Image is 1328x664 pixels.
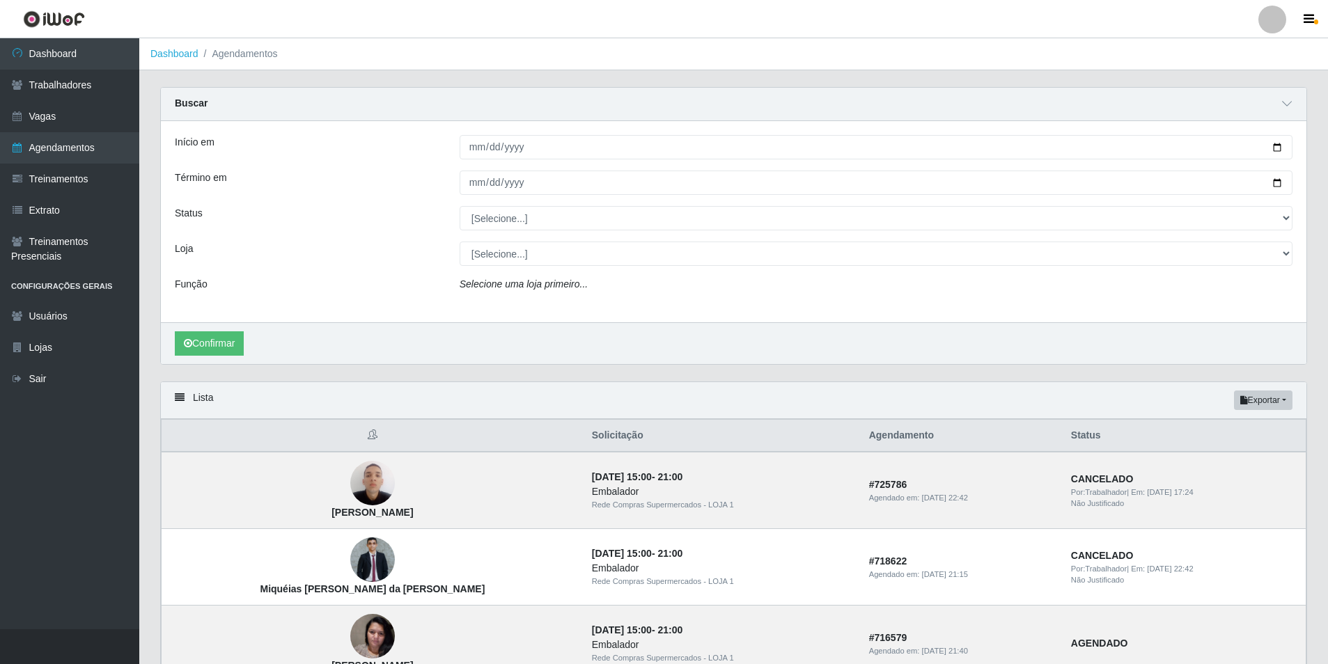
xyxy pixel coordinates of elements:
label: Função [175,277,208,292]
time: 21:00 [657,471,682,482]
time: [DATE] 15:00 [592,548,652,559]
th: Solicitação [584,420,861,452]
div: Agendado em: [869,492,1054,504]
strong: CANCELADO [1071,550,1133,561]
time: 21:00 [657,548,682,559]
strong: CANCELADO [1071,473,1133,484]
input: 00/00/0000 [460,135,1292,159]
div: | Em: [1071,563,1297,575]
div: Rede Compras Supermercados - LOJA 1 [592,499,852,511]
th: Agendamento [861,420,1063,452]
label: Loja [175,242,193,256]
th: Status [1063,420,1306,452]
time: [DATE] 21:15 [922,570,968,578]
div: | Em: [1071,487,1297,498]
button: Confirmar [175,331,244,356]
img: Jhonata Henrique Matias de Araújo [350,454,395,513]
div: Embalador [592,484,852,499]
div: Agendado em: [869,645,1054,657]
label: Término em [175,171,227,185]
div: Embalador [592,638,852,652]
button: Exportar [1234,390,1292,410]
label: Início em [175,135,214,150]
span: Por: Trabalhador [1071,488,1127,496]
strong: [PERSON_NAME] [331,507,413,518]
div: Não Justificado [1071,574,1297,586]
time: [DATE] 22:42 [1147,564,1193,573]
label: Status [175,206,203,221]
time: [DATE] 21:40 [922,647,968,655]
strong: AGENDADO [1071,638,1128,649]
strong: # 725786 [869,479,907,490]
time: 21:00 [657,624,682,635]
strong: Buscar [175,97,208,109]
strong: Miquéias [PERSON_NAME] da [PERSON_NAME] [260,583,485,594]
time: [DATE] 15:00 [592,471,652,482]
time: [DATE] 22:42 [922,493,968,502]
strong: - [592,471,682,482]
div: Embalador [592,561,852,576]
input: 00/00/0000 [460,171,1292,195]
div: Rede Compras Supermercados - LOJA 1 [592,576,852,587]
li: Agendamentos [198,47,278,61]
img: CoreUI Logo [23,10,85,28]
strong: - [592,624,682,635]
span: Por: Trabalhador [1071,564,1127,573]
div: Agendado em: [869,569,1054,580]
nav: breadcrumb [139,38,1328,70]
strong: - [592,548,682,559]
div: Lista [161,382,1306,419]
a: Dashboard [150,48,198,59]
time: [DATE] 17:24 [1147,488,1193,496]
i: Selecione uma loja primeiro... [460,278,588,290]
strong: # 716579 [869,632,907,643]
img: Miquéias Henderson da Silva Santos [350,537,395,582]
time: [DATE] 15:00 [592,624,652,635]
div: Rede Compras Supermercados - LOJA 1 [592,652,852,664]
div: Não Justificado [1071,498,1297,509]
strong: # 718622 [869,555,907,567]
